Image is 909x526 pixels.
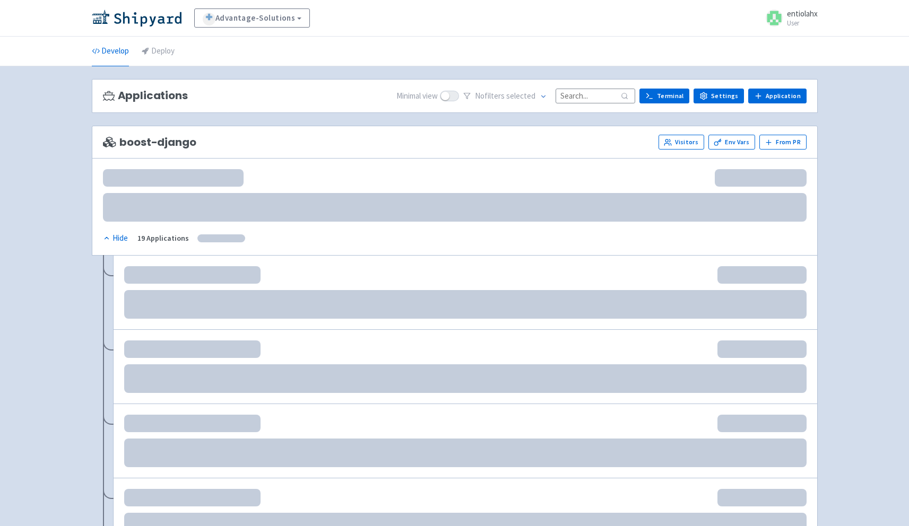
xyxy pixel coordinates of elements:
[92,37,129,66] a: Develop
[103,232,129,244] button: Hide
[787,8,818,19] span: entiolahx
[103,136,196,148] span: boost-django
[694,89,744,103] a: Settings
[194,8,310,28] a: Advantage-Solutions
[137,232,189,244] div: 19 Applications
[506,91,535,101] span: selected
[142,37,175,66] a: Deploy
[92,10,181,27] img: Shipyard logo
[787,20,818,27] small: User
[103,232,128,244] div: Hide
[639,89,689,103] a: Terminal
[659,135,704,150] a: Visitors
[556,89,635,103] input: Search...
[475,90,535,102] span: No filter s
[759,135,807,150] button: From PR
[759,10,818,27] a: entiolahx User
[708,135,755,150] a: Env Vars
[396,90,438,102] span: Minimal view
[103,90,188,102] h3: Applications
[748,89,806,103] a: Application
